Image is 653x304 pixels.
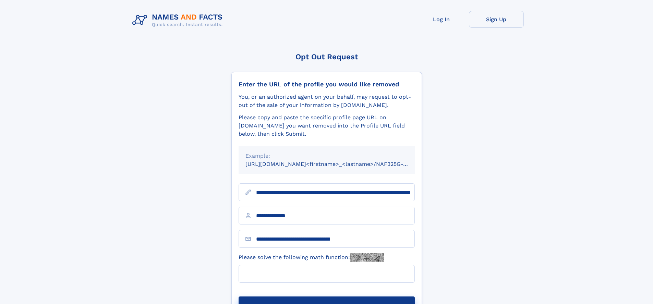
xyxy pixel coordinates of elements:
[239,93,415,109] div: You, or an authorized agent on your behalf, may request to opt-out of the sale of your informatio...
[245,161,428,167] small: [URL][DOMAIN_NAME]<firstname>_<lastname>/NAF325G-xxxxxxxx
[239,81,415,88] div: Enter the URL of the profile you would like removed
[469,11,524,28] a: Sign Up
[414,11,469,28] a: Log In
[239,113,415,138] div: Please copy and paste the specific profile page URL on [DOMAIN_NAME] you want removed into the Pr...
[245,152,408,160] div: Example:
[130,11,228,29] img: Logo Names and Facts
[231,52,422,61] div: Opt Out Request
[239,253,384,262] label: Please solve the following math function:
